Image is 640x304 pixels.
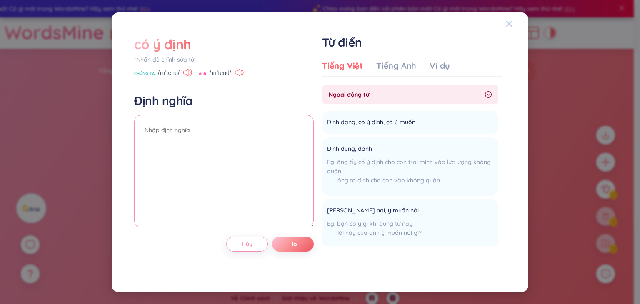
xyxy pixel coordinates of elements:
font: ông ta định cho con vào không quân [337,177,440,184]
font: /ɪnˈtend/ [210,70,231,76]
font: CHÚNG TA [134,71,155,76]
font: Hủy [242,240,252,248]
font: Định nghĩa [134,93,193,108]
font: Định dùng, dành [327,145,372,152]
font: Ví dụ [430,60,450,71]
font: Từ điển [322,35,362,50]
font: Ngoại động từ [329,91,369,98]
font: Anh [199,71,206,76]
font: Họ [289,240,297,248]
font: ông ấy có ý định cho con trai mình vào lực lượng không quân [327,158,491,175]
button: Đóng [506,12,528,35]
font: Tiếng Anh [376,60,416,71]
font: Định dạng, có ý định, có ý muốn [327,118,415,126]
font: *Nhấn để chỉnh sửa từ [134,56,194,63]
font: lời này của anh ý muốn nói gì? [337,229,422,237]
font: bạn có ý gì khi dùng từ này [337,220,412,227]
font: Tiếng Việt [322,60,363,71]
font: [PERSON_NAME] nói, ý muốn nói [327,207,419,214]
span: vòng tròn bên phải [485,91,492,98]
font: có ý định [134,36,191,52]
font: /ɪnˈtend/ [158,70,180,76]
